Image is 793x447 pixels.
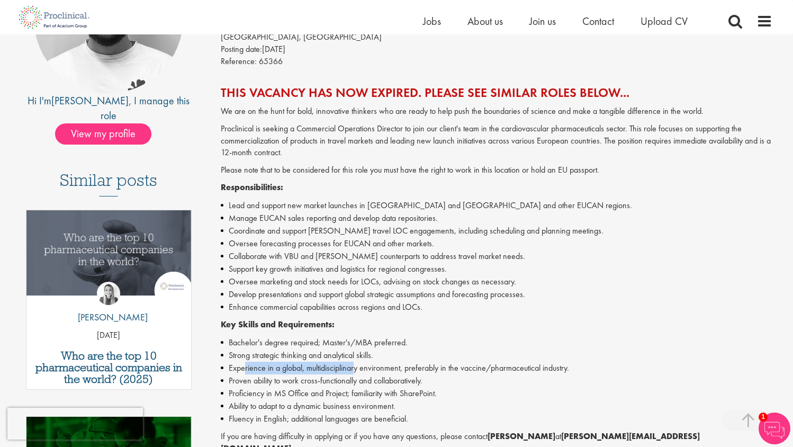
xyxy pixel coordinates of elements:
li: Lead and support new market launches in [GEOGRAPHIC_DATA] and [GEOGRAPHIC_DATA] and other EUCAN r... [221,199,773,212]
li: Collaborate with VBU and [PERSON_NAME] counterparts to address travel market needs. [221,250,773,263]
li: Strong strategic thinking and analytical skills. [221,349,773,362]
div: Hi I'm , I manage this role [21,93,197,123]
span: 1 [759,413,768,422]
li: Oversee forecasting processes for EUCAN and other markets. [221,237,773,250]
h3: Similar posts [60,171,157,196]
a: About us [467,14,503,28]
span: 65366 [259,56,283,67]
strong: Responsibilities: [221,182,283,193]
li: Enhance commercial capabilities across regions and LOCs. [221,301,773,314]
h2: This vacancy has now expired. Please see similar roles below... [221,86,773,100]
p: [PERSON_NAME] [70,310,148,324]
a: Jobs [423,14,441,28]
p: Please note that to be considered for this role you must have the right to work in this location ... [221,164,773,176]
li: Manage EUCAN sales reporting and develop data repositories. [221,212,773,225]
strong: [PERSON_NAME] [488,431,555,442]
img: Hannah Burke [97,282,120,305]
li: Proven ability to work cross-functionally and collaboratively. [221,374,773,387]
li: Experience in a global, multidisciplinary environment, preferably in the vaccine/pharmaceutical i... [221,362,773,374]
span: Posting date: [221,43,262,55]
li: Proficiency in MS Office and Project; familiarity with SharePoint. [221,387,773,400]
span: View my profile [55,123,151,145]
img: Top 10 pharmaceutical companies in the world 2025 [26,210,191,296]
p: Proclinical is seeking a Commercial Operations Director to join our client's team in the cardiova... [221,123,773,159]
a: Upload CV [641,14,688,28]
li: Develop presentations and support global strategic assumptions and forecasting processes. [221,288,773,301]
a: Hannah Burke [PERSON_NAME] [70,282,148,329]
a: [PERSON_NAME] [51,94,129,108]
li: Oversee marketing and stock needs for LOCs, advising on stock changes as necessary. [221,275,773,288]
img: Chatbot [759,413,790,444]
li: Fluency in English; additional languages are beneficial. [221,413,773,425]
li: Ability to adapt to a dynamic business environment. [221,400,773,413]
a: Link to a post [26,210,191,304]
iframe: reCAPTCHA [7,408,143,440]
div: [GEOGRAPHIC_DATA], [GEOGRAPHIC_DATA] [221,31,773,43]
label: Reference: [221,56,257,68]
strong: Key Skills and Requirements: [221,319,335,330]
a: Join us [529,14,556,28]
a: Contact [582,14,614,28]
p: We are on the hunt for bold, innovative thinkers who are ready to help push the boundaries of sci... [221,105,773,118]
a: View my profile [55,126,162,139]
div: [DATE] [221,43,773,56]
p: [DATE] [26,329,191,342]
li: Bachelor's degree required; Master's/MBA preferred. [221,336,773,349]
li: Coordinate and support [PERSON_NAME] travel LOC engagements, including scheduling and planning me... [221,225,773,237]
a: Who are the top 10 pharmaceutical companies in the world? (2025) [32,350,186,385]
li: Support key growth initiatives and logistics for regional congresses. [221,263,773,275]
